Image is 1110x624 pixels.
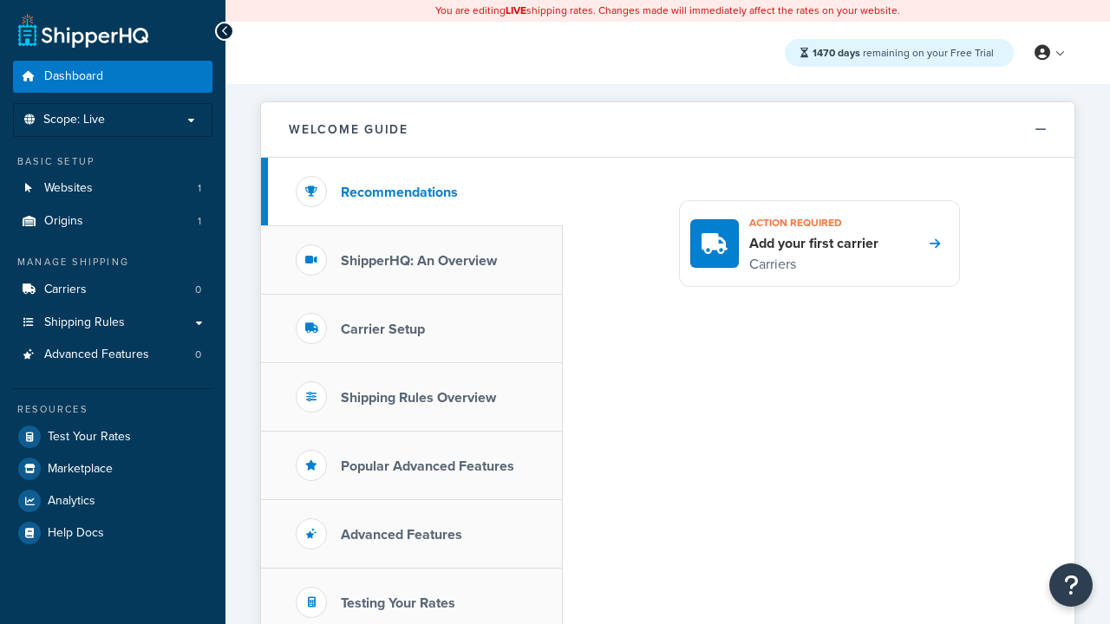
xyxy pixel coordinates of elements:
[13,402,212,417] div: Resources
[1049,563,1093,607] button: Open Resource Center
[48,494,95,509] span: Analytics
[44,181,93,196] span: Websites
[813,45,994,61] span: remaining on your Free Trial
[195,348,201,362] span: 0
[261,102,1074,158] button: Welcome Guide
[44,214,83,229] span: Origins
[749,211,878,234] h3: Action required
[43,113,105,127] span: Scope: Live
[13,339,212,371] li: Advanced Features
[44,283,87,297] span: Carriers
[13,154,212,169] div: Basic Setup
[341,527,462,543] h3: Advanced Features
[44,315,125,330] span: Shipping Rules
[198,181,201,196] span: 1
[13,172,212,205] a: Websites1
[13,339,212,371] a: Advanced Features0
[13,274,212,306] li: Carriers
[48,526,104,541] span: Help Docs
[289,123,408,136] h2: Welcome Guide
[341,390,496,406] h3: Shipping Rules Overview
[749,234,878,253] h4: Add your first carrier
[13,517,212,549] a: Help Docs
[13,274,212,306] a: Carriers0
[13,453,212,484] a: Marketplace
[813,45,860,61] strong: 1470 days
[341,185,458,200] h3: Recommendations
[48,462,113,477] span: Marketplace
[13,205,212,237] li: Origins
[341,595,455,611] h3: Testing Your Rates
[44,69,103,84] span: Dashboard
[13,307,212,339] a: Shipping Rules
[341,322,425,337] h3: Carrier Setup
[506,3,526,18] b: LIVE
[13,172,212,205] li: Websites
[341,253,497,269] h3: ShipperHQ: An Overview
[198,214,201,229] span: 1
[341,458,514,474] h3: Popular Advanced Features
[13,421,212,452] a: Test Your Rates
[48,430,131,445] span: Test Your Rates
[13,255,212,270] div: Manage Shipping
[749,253,878,276] p: Carriers
[13,485,212,517] a: Analytics
[195,283,201,297] span: 0
[13,205,212,237] a: Origins1
[44,348,149,362] span: Advanced Features
[13,61,212,93] a: Dashboard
